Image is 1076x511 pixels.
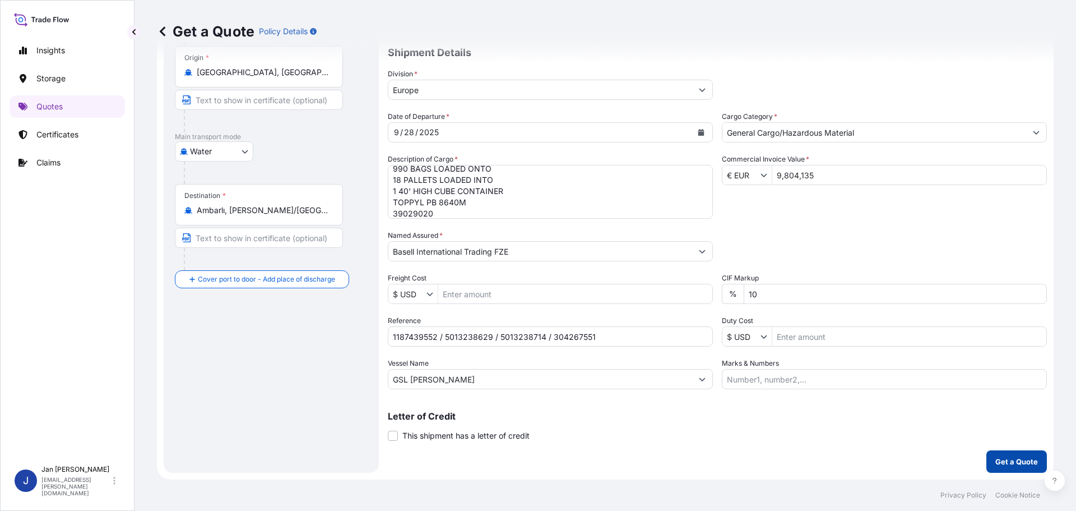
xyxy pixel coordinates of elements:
[184,191,226,200] div: Destination
[388,230,443,241] label: Named Assured
[760,169,772,181] button: Show suggestions
[36,73,66,84] p: Storage
[36,101,63,112] p: Quotes
[744,284,1047,304] input: Enter percentage
[772,326,1046,347] input: Enter amount
[722,369,1047,389] input: Number1, number2,...
[692,241,712,261] button: Show suggestions
[175,270,349,288] button: Cover port to door - Add place of discharge
[388,80,692,100] input: Type to search division
[23,475,29,486] span: J
[36,129,78,140] p: Certificates
[393,126,400,139] div: month,
[388,358,429,369] label: Vessel Name
[157,22,254,40] p: Get a Quote
[259,26,308,37] p: Policy Details
[175,132,368,141] p: Main transport mode
[388,369,692,389] input: Type to search vessel name or IMO
[190,146,212,157] span: Water
[438,284,712,304] input: Enter amount
[722,358,779,369] label: Marks & Numbers
[722,122,1026,142] input: Select a commodity type
[388,68,418,80] label: Division
[388,315,421,326] label: Reference
[197,205,329,216] input: Destination
[10,39,125,62] a: Insights
[41,476,111,496] p: [EMAIL_ADDRESS][PERSON_NAME][DOMAIN_NAME]
[197,67,329,78] input: Origin
[400,126,403,139] div: /
[403,126,415,139] div: day,
[415,126,418,139] div: /
[722,111,777,122] label: Cargo Category
[10,95,125,118] a: Quotes
[388,111,449,122] span: Date of Departure
[175,141,253,162] button: Select transport
[388,273,426,284] label: Freight Cost
[10,67,125,90] a: Storage
[36,45,65,56] p: Insights
[692,80,712,100] button: Show suggestions
[722,315,753,326] label: Duty Cost
[418,126,440,139] div: year,
[388,154,458,165] label: Description of Cargo
[402,430,530,441] span: This shipment has a letter of credit
[36,157,61,168] p: Claims
[388,326,713,347] input: Your internal reference
[722,154,809,165] label: Commercial Invoice Value
[692,123,710,141] button: Calendar
[986,450,1047,473] button: Get a Quote
[722,284,744,304] div: %
[692,369,712,389] button: Show suggestions
[10,151,125,174] a: Claims
[722,273,759,284] label: CIF Markup
[995,491,1040,500] a: Cookie Notice
[10,123,125,146] a: Certificates
[198,274,335,285] span: Cover port to door - Add place of discharge
[722,165,760,185] input: Commercial Invoice Value
[760,331,772,342] button: Show suggestions
[388,241,692,261] input: Full name
[1026,122,1046,142] button: Show suggestions
[995,456,1038,467] p: Get a Quote
[388,165,713,219] textarea: POLYPROPYLENE 990 BAGS LOADED ONTO 18 PALLETS LOADED INTO 1 40' HIGH CUBE CONTAINER ADSYL 5 C 30 ...
[388,412,1047,421] p: Letter of Credit
[772,165,1046,185] input: Type amount
[175,228,343,248] input: Text to appear on certificate
[175,90,343,110] input: Text to appear on certificate
[940,491,986,500] a: Privacy Policy
[722,326,760,347] input: Duty Cost
[41,465,111,474] p: Jan [PERSON_NAME]
[426,288,438,300] button: Show suggestions
[388,284,426,304] input: Freight Cost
